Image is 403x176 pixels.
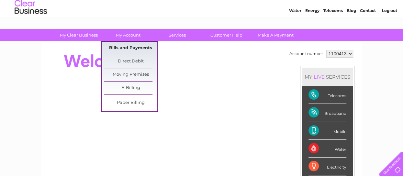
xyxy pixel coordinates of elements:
div: Clear Business is a trading name of Verastar Limited (registered in [GEOGRAPHIC_DATA] No. 3667643... [49,4,355,31]
a: Customer Help [200,29,253,41]
a: Water [289,27,301,32]
a: 0333 014 3131 [281,3,326,11]
div: Electricity [308,158,346,175]
a: Make A Payment [249,29,302,41]
a: My Account [101,29,155,41]
div: MY SERVICES [302,68,353,86]
a: Log out [382,27,397,32]
a: Direct Debit [104,55,157,68]
div: Water [308,140,346,158]
a: Energy [305,27,319,32]
a: Telecoms [323,27,343,32]
div: Broadband [308,104,346,122]
a: My Clear Business [52,29,106,41]
a: Moving Premises [104,68,157,81]
a: E-Billing [104,82,157,94]
a: Paper Billing [104,96,157,109]
a: Services [151,29,204,41]
a: Blog [347,27,356,32]
a: Contact [360,27,376,32]
div: Mobile [308,122,346,140]
img: logo.png [14,17,47,37]
div: Telecoms [308,86,346,104]
div: LIVE [312,74,326,80]
a: Bills and Payments [104,42,157,55]
td: Account number [288,48,325,59]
